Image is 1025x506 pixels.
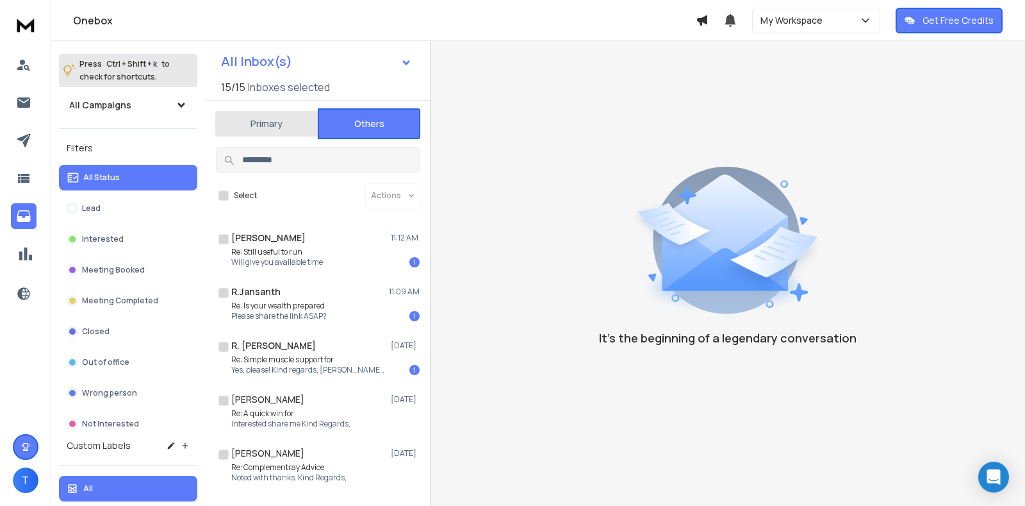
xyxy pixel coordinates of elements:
[59,476,197,502] button: All
[231,355,385,365] p: Re: Simple muscle support for
[409,365,420,375] div: 1
[599,329,857,347] p: It’s the beginning of a legendary conversation
[59,226,197,252] button: Interested
[83,173,120,183] p: All Status
[978,462,1009,493] div: Open Intercom Messenger
[82,265,145,275] p: Meeting Booked
[73,13,696,28] h1: Onebox
[13,468,38,493] button: T
[221,55,292,68] h1: All Inbox(s)
[234,190,257,201] label: Select
[82,419,139,429] p: Not Interested
[82,296,158,306] p: Meeting Completed
[231,301,327,311] p: Re: Is your wealth prepared
[231,247,323,257] p: Re: Still useful to run
[67,439,131,452] h3: Custom Labels
[231,393,304,406] h1: [PERSON_NAME]
[231,419,350,429] p: Interested share me Kind Regards,
[59,92,197,118] button: All Campaigns
[83,484,93,494] p: All
[318,108,420,139] button: Others
[82,203,101,214] p: Lead
[231,339,316,352] h1: R. [PERSON_NAME]
[59,288,197,314] button: Meeting Completed
[231,311,327,321] p: Please share the link ASAP?
[391,394,420,405] p: [DATE]
[231,285,281,298] h1: R.Jansanth
[231,473,347,483] p: Noted with thanks. Kind Regards,
[79,58,170,83] p: Press to check for shortcuts.
[13,13,38,37] img: logo
[409,311,420,321] div: 1
[248,80,330,95] h3: Inboxes selected
[104,56,159,71] span: Ctrl + Shift + k
[896,8,1003,33] button: Get Free Credits
[82,357,129,367] p: Out of office
[391,233,420,243] p: 11:12 AM
[59,350,197,375] button: Out of office
[221,80,245,95] span: 15 / 15
[231,257,323,267] p: Will give you available time
[231,409,350,419] p: Re: A quick win for
[231,447,304,460] h1: [PERSON_NAME]
[391,341,420,351] p: [DATE]
[391,448,420,459] p: [DATE]
[82,388,137,398] p: Wrong person
[389,287,420,297] p: 11:09 AM
[59,411,197,437] button: Not Interested
[59,257,197,283] button: Meeting Booked
[82,234,124,244] p: Interested
[231,365,385,375] p: Yes, please! Kind regards, [PERSON_NAME]Tharsanakumar
[59,380,197,406] button: Wrong person
[69,99,131,112] h1: All Campaigns
[409,257,420,267] div: 1
[922,14,994,27] p: Get Free Credits
[59,196,197,221] button: Lead
[231,232,306,244] h1: [PERSON_NAME]
[760,14,828,27] p: My Workspace
[231,462,347,473] p: Re: Complementray Advice
[215,110,318,138] button: Primary
[59,319,197,344] button: Closed
[211,49,422,74] button: All Inbox(s)
[82,326,110,337] p: Closed
[59,165,197,190] button: All Status
[59,139,197,157] h3: Filters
